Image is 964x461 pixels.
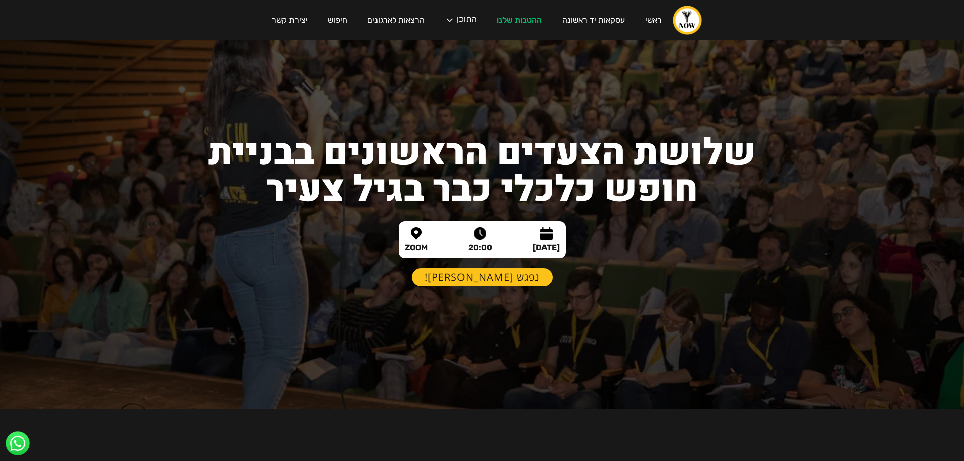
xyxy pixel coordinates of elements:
[262,6,318,34] a: יצירת קשר
[635,6,672,34] a: ראשי
[457,15,477,25] div: התוכן
[318,6,357,34] a: חיפוש
[412,268,553,286] a: נפגש [PERSON_NAME]!
[487,6,552,34] a: ההטבות שלנו
[533,244,560,252] div: [DATE]
[357,6,435,34] a: הרצאות לארגונים
[468,244,492,252] div: 20:00
[435,5,487,35] div: התוכן
[405,244,428,252] div: ZOOM
[198,135,767,208] h1: שלושת הצעדים הראשונים בבניית חופש כלכלי כבר בגיל צעיר
[552,6,635,34] a: עסקאות יד ראשונה
[672,5,702,35] a: home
